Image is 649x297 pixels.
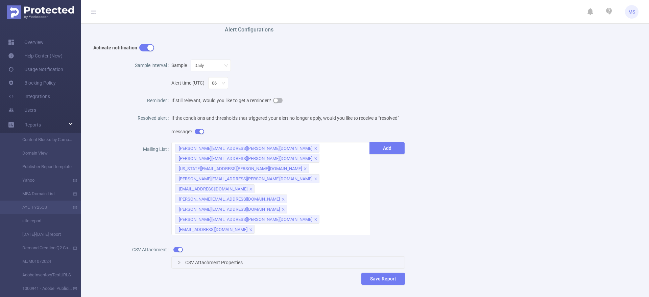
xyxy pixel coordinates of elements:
[14,133,73,146] a: Content Blocks by Campaign
[171,98,283,103] span: If still relevant, Would you like to get a reminder?
[14,268,73,282] a: AdobeInventoryTestURLS
[369,142,405,154] button: Add
[175,195,287,203] li: vishali.nt@publicismedia.com
[249,187,253,191] i: icon: close
[14,282,73,295] a: 1000941 - Adobe_Publicis_EMEA_Misinformation
[14,160,73,174] a: Publisher Report template
[14,174,73,187] a: Yahoo
[175,225,255,234] li: thirdpartyreports@adyoulike.com
[175,164,309,173] li: georgia.hopkins@openweb.com
[175,144,319,153] li: jessica.carl@adyoulike.com
[179,195,280,204] div: [PERSON_NAME][EMAIL_ADDRESS][DOMAIN_NAME]
[628,5,635,19] span: MS
[224,64,228,68] i: icon: down
[171,59,405,72] div: Sample
[8,63,63,76] a: Usage Notification
[314,147,317,151] i: icon: close
[175,174,319,183] li: paul.hawkins@openweb.com
[194,60,209,71] div: Daily
[179,215,312,224] div: [PERSON_NAME][EMAIL_ADDRESS][PERSON_NAME][DOMAIN_NAME]
[304,167,307,171] i: icon: close
[8,36,44,49] a: Overview
[8,49,63,63] a: Help Center (New)
[179,164,302,173] div: [US_STATE][EMAIL_ADDRESS][PERSON_NAME][DOMAIN_NAME]
[249,228,253,232] i: icon: close
[93,45,137,50] b: Activate notification
[179,175,312,183] div: [PERSON_NAME][EMAIL_ADDRESS][PERSON_NAME][DOMAIN_NAME]
[138,115,171,121] label: Resolved alert
[135,63,167,68] span: Sample interval
[177,260,181,265] i: icon: right
[179,185,247,193] div: [EMAIL_ADDRESS][DOMAIN_NAME]
[143,146,171,152] label: Mailing List
[24,118,41,132] a: Reports
[212,77,221,89] div: 06
[175,184,255,193] li: adobe-account@adyoulike.com
[14,146,73,160] a: Domain View
[314,218,317,222] i: icon: close
[179,205,280,214] div: [PERSON_NAME][EMAIL_ADDRESS][DOMAIN_NAME]
[14,255,73,268] a: MJM01072024
[7,5,74,19] img: Protected Media
[14,228,73,241] a: [DATE]-[DATE] report
[14,187,73,201] a: MFA Domain List
[14,201,73,214] a: AYL_FY25Q3
[185,260,243,265] span: CSV Attachment Properties
[179,154,312,163] div: [PERSON_NAME][EMAIL_ADDRESS][PERSON_NAME][DOMAIN_NAME]
[221,81,225,86] i: icon: down
[172,257,405,268] div: icon: rightCSV Attachment Properties
[179,144,312,153] div: [PERSON_NAME][EMAIL_ADDRESS][PERSON_NAME][DOMAIN_NAME]
[175,154,319,163] li: nicole.caldwell@adyoulike.com
[282,208,285,212] i: icon: close
[282,198,285,202] i: icon: close
[132,247,171,252] label: CSV Attachment:
[14,241,73,255] a: Demand Creation Q2 Campaigns
[361,273,405,285] button: Save Report
[24,122,41,128] span: Reports
[8,90,50,103] a: Integrations
[175,205,287,213] li: amarnath.gupta@publicismedia.com
[314,157,317,161] i: icon: close
[175,215,319,224] li: mohammed.sadiqh@publicismedia.com
[8,103,36,117] a: Users
[217,26,282,34] span: Alert Configurations
[171,72,405,90] div: Alert time (UTC)
[14,214,73,228] a: site report
[171,115,399,134] span: If the conditions and thresholds that triggered your alert no longer apply, would you like to rec...
[8,76,56,90] a: Blocking Policy
[179,225,247,234] div: [EMAIL_ADDRESS][DOMAIN_NAME]
[314,177,317,181] i: icon: close
[147,98,167,103] span: Reminder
